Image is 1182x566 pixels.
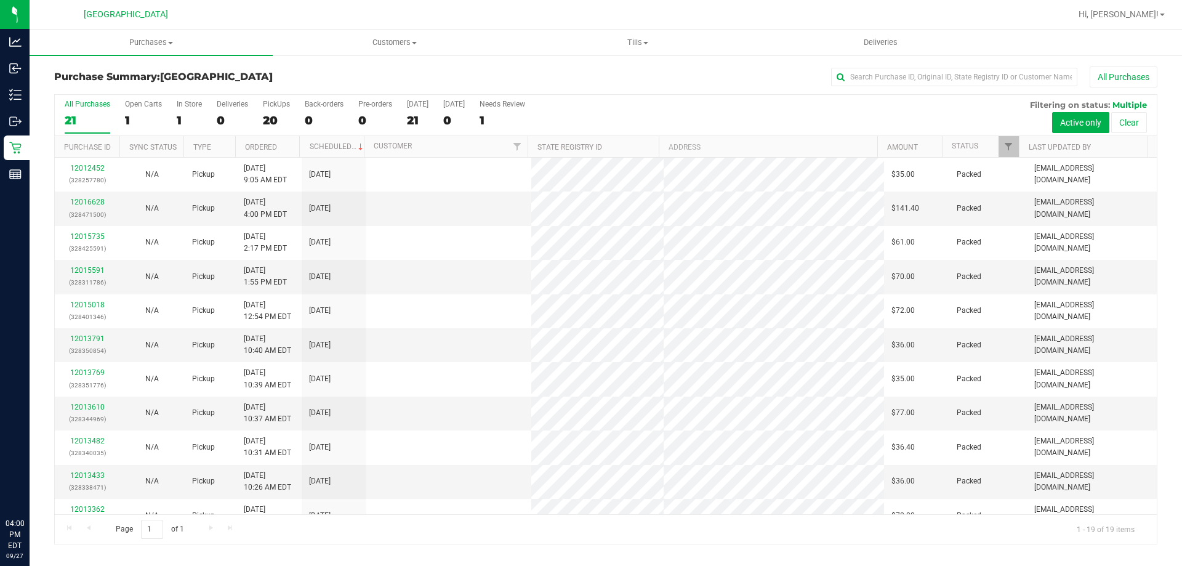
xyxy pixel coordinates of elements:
span: [EMAIL_ADDRESS][DOMAIN_NAME] [1034,265,1149,288]
span: Packed [957,339,981,351]
span: $70.00 [891,271,915,283]
span: $70.00 [891,510,915,522]
div: 20 [263,113,290,127]
a: 12013791 [70,334,105,343]
span: Not Applicable [145,511,159,520]
span: $61.00 [891,237,915,248]
span: Pickup [192,203,215,214]
a: 12013769 [70,368,105,377]
span: Not Applicable [145,272,159,281]
span: [DATE] [309,169,331,180]
input: 1 [141,520,163,539]
span: [EMAIL_ADDRESS][DOMAIN_NAME] [1034,504,1149,527]
button: N/A [145,305,159,317]
div: 1 [125,113,162,127]
a: Status [952,142,978,150]
a: 12015591 [70,266,105,275]
a: Last Updated By [1029,143,1091,152]
span: Not Applicable [145,341,159,349]
span: [DATE] 1:55 PM EDT [244,265,287,288]
span: [EMAIL_ADDRESS][DOMAIN_NAME] [1034,196,1149,220]
a: 12013362 [70,505,105,514]
a: Customers [273,30,516,55]
span: Pickup [192,510,215,522]
a: Filter [507,136,528,157]
span: Not Applicable [145,204,159,212]
div: All Purchases [65,100,110,108]
span: [DATE] [309,475,331,487]
span: Packed [957,442,981,453]
span: Pickup [192,237,215,248]
iframe: Resource center [12,467,49,504]
span: [DATE] [309,305,331,317]
span: Multiple [1112,100,1147,110]
div: Deliveries [217,100,248,108]
span: [GEOGRAPHIC_DATA] [160,71,273,83]
p: (328401346) [62,311,112,323]
p: (328471500) [62,209,112,220]
span: Packed [957,373,981,385]
span: [DATE] [309,203,331,214]
div: Pre-orders [358,100,392,108]
span: [DATE] 10:39 AM EDT [244,367,291,390]
span: [DATE] 9:05 AM EDT [244,163,287,186]
button: Clear [1111,112,1147,133]
span: [EMAIL_ADDRESS][DOMAIN_NAME] [1034,299,1149,323]
span: [GEOGRAPHIC_DATA] [84,9,168,20]
a: Tills [516,30,759,55]
span: [DATE] [309,339,331,351]
div: 21 [407,113,428,127]
inline-svg: Reports [9,168,22,180]
h3: Purchase Summary: [54,71,422,83]
span: $36.00 [891,475,915,487]
div: 0 [217,113,248,127]
a: Purchase ID [64,143,111,152]
button: All Purchases [1090,67,1157,87]
span: Filtering on status: [1030,100,1110,110]
p: (328340035) [62,447,112,459]
p: (328351776) [62,379,112,391]
button: N/A [145,373,159,385]
span: Packed [957,203,981,214]
button: N/A [145,169,159,180]
span: Tills [517,37,758,48]
span: [EMAIL_ADDRESS][DOMAIN_NAME] [1034,333,1149,357]
a: Type [193,143,211,152]
a: State Registry ID [537,143,602,152]
span: [DATE] [309,271,331,283]
div: In Store [177,100,202,108]
p: (328350854) [62,345,112,357]
span: Packed [957,305,981,317]
div: 0 [305,113,344,127]
span: Pickup [192,169,215,180]
div: Needs Review [480,100,525,108]
span: [DATE] 10:26 AM EDT [244,470,291,493]
span: [DATE] 10:37 AM EDT [244,402,291,425]
div: [DATE] [443,100,465,108]
span: [DATE] [309,237,331,248]
div: 0 [358,113,392,127]
button: N/A [145,271,159,283]
div: 1 [177,113,202,127]
span: [DATE] 4:00 PM EDT [244,196,287,220]
a: Amount [887,143,918,152]
span: Not Applicable [145,477,159,485]
inline-svg: Inbound [9,62,22,75]
span: Customers [273,37,515,48]
span: [DATE] 10:40 AM EDT [244,333,291,357]
inline-svg: Outbound [9,115,22,127]
span: Pickup [192,475,215,487]
a: 12012452 [70,164,105,172]
p: (328425591) [62,243,112,254]
p: 09/27 [6,551,24,560]
a: 12013610 [70,403,105,411]
span: Packed [957,237,981,248]
p: (328257780) [62,174,112,186]
a: 12013433 [70,471,105,480]
span: $141.40 [891,203,919,214]
span: [DATE] [309,510,331,522]
button: N/A [145,510,159,522]
a: Scheduled [310,142,366,151]
span: [DATE] 10:25 AM EDT [244,504,291,527]
span: Page of 1 [105,520,194,539]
